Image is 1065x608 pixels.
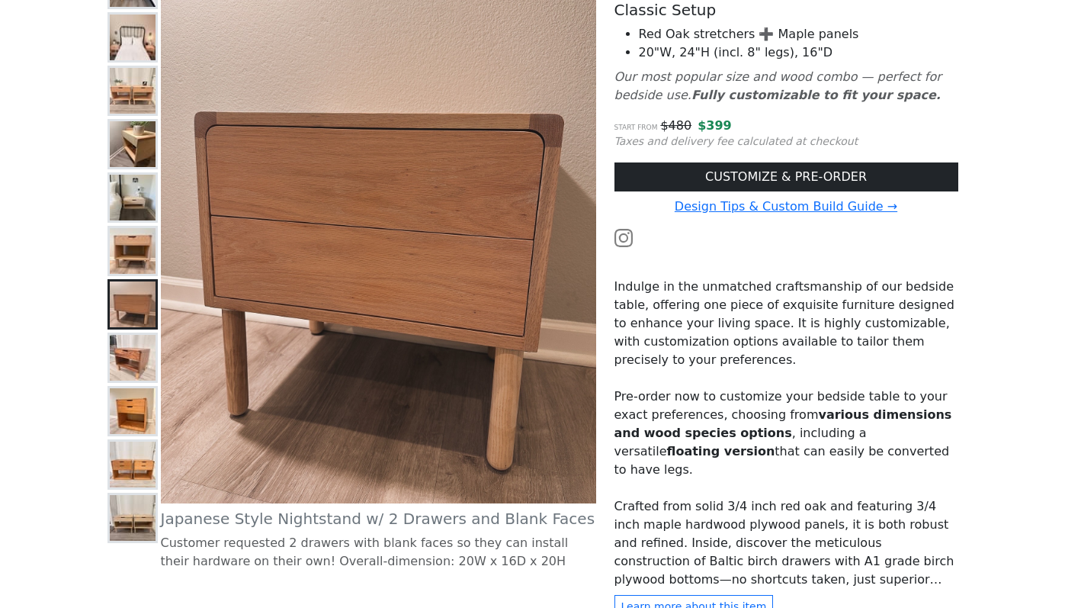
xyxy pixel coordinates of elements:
a: CUSTOMIZE & PRE-ORDER [614,162,958,191]
img: Cherry Bedside Table w/ 2 Drawers [110,388,156,434]
li: 20"W, 24"H (incl. 8" legs), 16"D [639,43,958,62]
img: Japanese Style Nighstands - Square Legs [110,228,156,274]
b: Fully customizable to fit your space. [691,88,941,102]
strong: various dimensions and wood species options [614,407,952,440]
p: Customer requested 2 drawers with blank faces so they can install their hardware on their own! Ov... [161,534,596,571]
a: Design Tips & Custom Build Guide → [675,199,897,214]
img: Japanese Style Nightstand - Floating Configuration [110,175,156,220]
i: Our most popular size and wood combo — perfect for bedside use. [614,69,941,102]
img: Japanese Style Nightstand Red Oak Sets [110,68,156,114]
span: $ 399 [698,118,732,133]
p: Indulge in the unmatched craftsmanship of our bedside table, offering one piece of exquisite furn... [614,278,958,369]
img: Japanese Style Nightstand Pair /w Bed Staging [110,14,156,60]
strong: floating version [667,444,775,458]
small: Taxes and delivery fee calculated at checkout [614,135,858,147]
small: Start from [614,124,658,131]
h5: Classic Setup [614,1,958,19]
h5: Japanese Style Nightstand w/ 2 Drawers and Blank Faces [161,510,596,528]
a: Watch the build video or pictures on Instagram [614,230,633,244]
p: Pre-order now to customize your bedside table to your exact preferences, choosing from , includin... [614,388,958,479]
img: Japanese Style Walnut Nightstand [110,335,156,381]
img: Japanese-Style Birch Nightstand Sets [110,495,156,541]
s: $ 480 [660,118,691,133]
img: Japanese Style Nightstand - Back Panel [110,121,156,167]
li: Red Oak stretchers ➕ Maple panels [639,25,958,43]
img: Japanese Style Nightstand w/ 2 Drawers and Blank Faces [110,281,156,327]
p: Crafted from solid 3/4 inch red oak and featuring 3/4 inch maple hardwood plywood panels, it is b... [614,497,958,589]
img: Japanese Style Cherry Nightstand Sets 2-drawer w/ Felt Pads [110,442,156,487]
